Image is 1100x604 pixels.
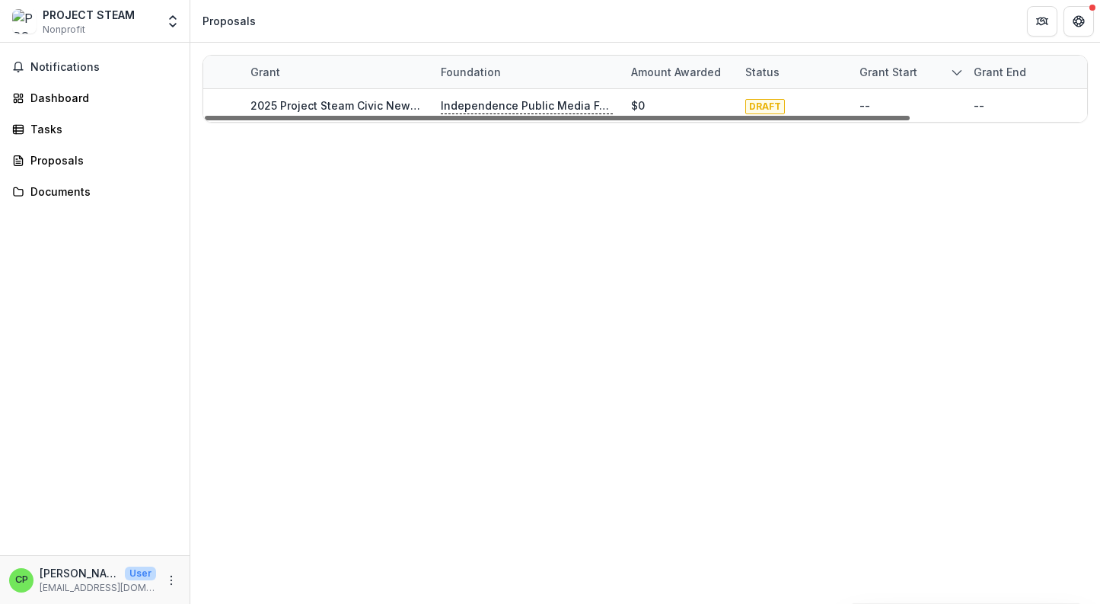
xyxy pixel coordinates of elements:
[432,64,510,80] div: Foundation
[30,184,171,200] div: Documents
[622,56,736,88] div: Amount awarded
[6,55,183,79] button: Notifications
[964,56,1079,88] div: Grant end
[40,565,119,581] p: [PERSON_NAME]
[745,99,785,114] span: DRAFT
[162,571,180,590] button: More
[30,90,171,106] div: Dashboard
[964,64,1035,80] div: Grant end
[622,64,730,80] div: Amount awarded
[241,56,432,88] div: Grant
[1027,6,1057,37] button: Partners
[30,121,171,137] div: Tasks
[202,13,256,29] div: Proposals
[6,148,183,173] a: Proposals
[850,56,964,88] div: Grant start
[15,575,28,585] div: Charles Gregory Postell
[30,152,171,168] div: Proposals
[6,85,183,110] a: Dashboard
[125,567,156,580] p: User
[432,56,622,88] div: Foundation
[250,99,497,112] a: 2025 Project Steam Civic News & Engagement
[859,97,870,113] div: --
[241,64,289,80] div: Grant
[736,64,789,80] div: Status
[6,117,183,142] a: Tasks
[850,64,926,80] div: Grant start
[43,7,135,23] div: PROJECT STEAM
[951,66,963,78] svg: sorted descending
[12,9,37,34] img: PROJECT STEAM
[30,61,177,74] span: Notifications
[196,10,262,32] nav: breadcrumb
[43,23,85,37] span: Nonprofit
[736,56,850,88] div: Status
[6,179,183,204] a: Documents
[974,97,984,113] div: --
[40,581,156,595] p: [EMAIL_ADDRESS][DOMAIN_NAME]
[441,97,613,114] p: Independence Public Media Foundation
[162,6,183,37] button: Open entity switcher
[1063,6,1094,37] button: Get Help
[631,97,645,113] div: $0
